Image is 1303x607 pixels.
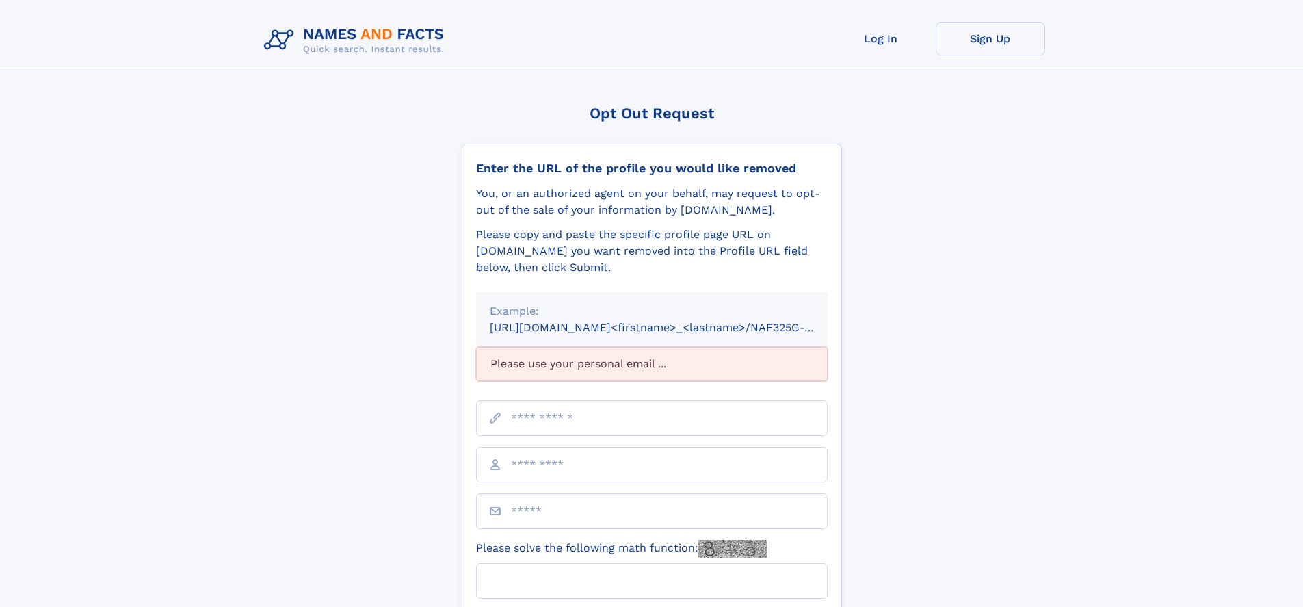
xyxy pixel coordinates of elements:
div: Enter the URL of the profile you would like removed [476,161,828,176]
div: Example: [490,303,814,320]
div: Please use your personal email ... [476,347,828,381]
img: Logo Names and Facts [259,22,456,59]
div: Please copy and paste the specific profile page URL on [DOMAIN_NAME] you want removed into the Pr... [476,227,828,276]
div: You, or an authorized agent on your behalf, may request to opt-out of the sale of your informatio... [476,185,828,218]
div: Opt Out Request [462,105,842,122]
a: Log In [826,22,936,55]
small: [URL][DOMAIN_NAME]<firstname>_<lastname>/NAF325G-xxxxxxxx [490,321,854,334]
a: Sign Up [936,22,1045,55]
label: Please solve the following math function: [476,540,767,558]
